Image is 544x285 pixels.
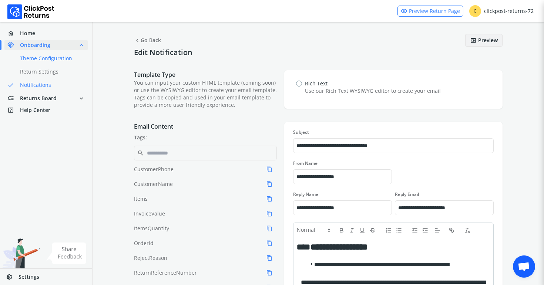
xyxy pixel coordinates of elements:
span: settings [6,272,19,282]
button: list: bullet [396,226,406,235]
button: list: ordered [385,226,396,235]
button: link [448,226,459,235]
span: OrderId [134,240,154,247]
span: help_center [7,105,20,115]
a: Return Settings [4,67,97,77]
div: Use our Rich Text WYSIWYG editor to create your email [305,87,441,95]
span: visibility [401,6,407,16]
div: Open chat [513,255,535,278]
a: Theme Configuration [4,53,97,64]
label: Reply Email [395,191,494,197]
span: chevron_left [134,35,141,45]
span: content_copy [266,239,272,248]
span: content_copy [266,165,272,174]
h4: Edit Notification [134,48,503,57]
span: Go Back [134,34,161,47]
button: indent: -1 [412,226,422,235]
span: Items [134,195,148,203]
span: content_copy [266,209,272,218]
span: expand_less [78,40,85,50]
label: Subject [293,129,494,135]
span: Returns Board [20,95,57,102]
span: Help Center [20,106,50,114]
button: strike [369,226,380,235]
span: content_copy [266,194,272,203]
button: bold [338,226,349,235]
button: indent: +1 [422,226,432,235]
div: Rich Text [305,80,441,87]
span: Settings [19,273,39,281]
button: clean [464,226,474,235]
label: From Name [293,160,392,166]
span: content_copy [266,180,272,189]
span: Home [20,30,35,37]
a: doneNotifications [4,80,97,90]
a: help_centerHelp Center [4,105,88,115]
span: preview [470,35,477,45]
span: CustomerName [134,180,173,188]
span: content_copy [266,268,272,277]
span: home [7,28,20,38]
a: homeHome [4,28,88,38]
p: Email Content [134,122,277,131]
span: handshake [7,40,20,50]
span: search [137,148,144,158]
span: CustomerPhone [134,166,174,173]
span: expand_more [78,93,85,104]
label: Reply Name [293,191,392,197]
span: content_copy [266,224,272,233]
p: You can input your custom HTML template (coming soon) or use the WYSIWYG editor to create your em... [134,79,277,109]
span: Onboarding [20,41,50,49]
button: italic [349,226,359,235]
p: Tags: [134,134,277,141]
div: clickpost-returns-72 [469,5,534,17]
span: content_copy [266,254,272,262]
span: InvoiceValue [134,210,165,217]
span: ItemsQuantity [134,225,169,232]
span: C [469,5,481,17]
button: underline [359,226,369,235]
span: low_priority [7,93,20,104]
p: Template Type [134,70,277,79]
span: RejectReason [134,254,167,262]
img: Logo [7,4,54,19]
span: done [7,80,14,90]
div: Preview [465,34,503,47]
span: ReturnReferenceNumber [134,269,197,276]
a: visibilityPreview Return Page [397,6,463,17]
img: share feedback [46,242,87,264]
